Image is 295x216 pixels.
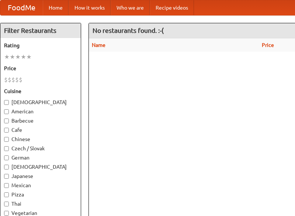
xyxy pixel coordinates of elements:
li: ★ [26,53,32,61]
label: Cafe [4,126,77,134]
label: German [4,154,77,161]
input: [DEMOGRAPHIC_DATA] [4,165,9,169]
a: Who we are [111,0,150,15]
label: Pizza [4,191,77,198]
input: Mexican [4,183,9,188]
li: ★ [15,53,21,61]
label: Chinese [4,136,77,143]
li: $ [15,76,19,84]
input: [DEMOGRAPHIC_DATA] [4,100,9,105]
a: Name [92,42,105,48]
input: Japanese [4,174,9,179]
label: American [4,108,77,115]
h5: Rating [4,42,77,49]
a: Recipe videos [150,0,194,15]
a: Price [262,42,274,48]
input: Thai [4,202,9,206]
li: ★ [10,53,15,61]
label: Japanese [4,172,77,180]
input: Pizza [4,192,9,197]
label: Thai [4,200,77,208]
h4: Filter Restaurants [0,23,81,38]
label: [DEMOGRAPHIC_DATA] [4,99,77,106]
li: ★ [4,53,10,61]
li: $ [19,76,22,84]
input: Chinese [4,137,9,142]
label: Barbecue [4,117,77,124]
input: Czech / Slovak [4,146,9,151]
label: Mexican [4,182,77,189]
h5: Cuisine [4,88,77,95]
h5: Price [4,65,77,72]
li: $ [11,76,15,84]
li: $ [4,76,8,84]
label: [DEMOGRAPHIC_DATA] [4,163,77,171]
ng-pluralize: No restaurants found. :-( [93,27,164,34]
a: How it works [69,0,111,15]
a: FoodMe [0,0,43,15]
input: American [4,109,9,114]
li: ★ [21,53,26,61]
a: Home [43,0,69,15]
input: German [4,155,9,160]
input: Vegetarian [4,211,9,216]
li: $ [8,76,11,84]
input: Cafe [4,128,9,133]
input: Barbecue [4,119,9,123]
label: Czech / Slovak [4,145,77,152]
